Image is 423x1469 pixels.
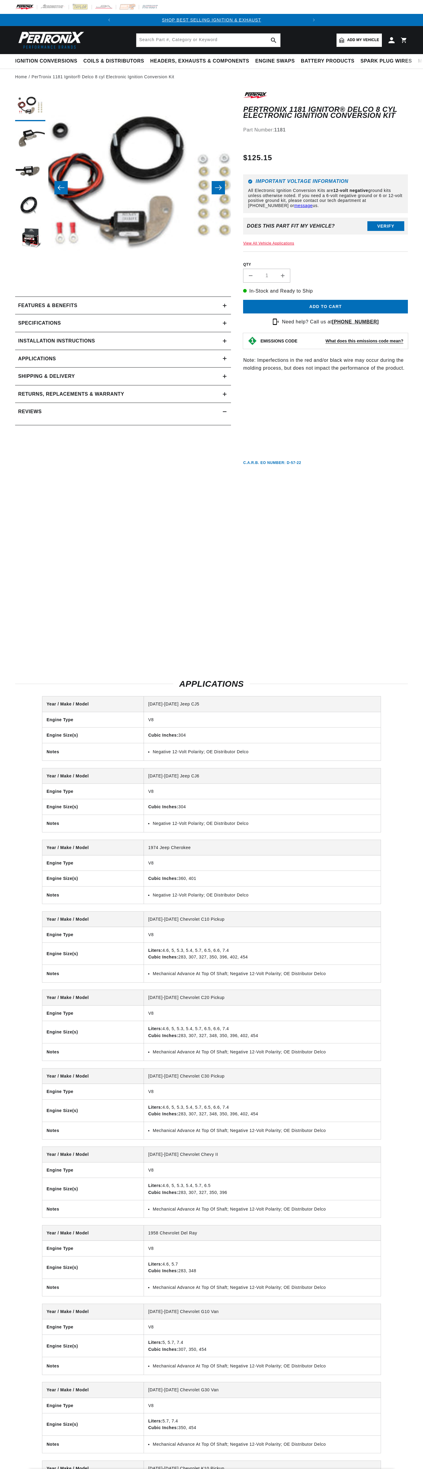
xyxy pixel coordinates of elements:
[42,1435,144,1453] th: Notes
[42,712,144,727] th: Engine Type
[115,17,307,23] div: Announcement
[153,1284,376,1291] li: Mechanical Advance At Top Of Shaft; Negative 12-Volt Polarity; OE Distributor Delco
[243,126,408,134] div: Part Number:
[144,1256,381,1279] td: 4.6, 5.7 283, 348
[248,188,403,208] p: All Electronic Ignition Conversion Kits are ground kits unless otherwise noted. If you need a 6-v...
[153,1049,376,1055] li: Mechanical Advance At Top Of Shaft; Negative 12-Volt Polarity; OE Distributor Delco
[144,1398,381,1413] td: V8
[248,336,257,346] img: Emissions code
[15,191,45,221] button: Load image 4 in gallery view
[15,54,80,68] summary: Ignition Conversions
[42,840,144,855] th: Year / Make / Model
[243,241,294,245] a: View All Vehicle Applications
[42,1099,144,1122] th: Engine Size(s)
[15,297,231,314] summary: Features & Benefits
[15,73,27,80] a: Home
[15,368,231,385] summary: Shipping & Delivery
[301,58,354,64] span: Battery Products
[15,680,408,688] h2: Applications
[148,1033,178,1038] strong: Cubic Inches:
[148,1183,162,1188] strong: Liters:
[337,34,382,47] a: Add my vehicle
[42,1382,144,1398] th: Year / Make / Model
[148,1347,178,1352] strong: Cubic Inches:
[357,54,415,68] summary: Spark Plug Wires
[248,179,403,184] h6: Important Voltage Information
[144,942,381,965] td: 4.6, 5, 5.3, 5.4, 5.7, 6.5, 6.6, 7.4 283, 307, 327, 350, 396, 402, 454
[252,54,298,68] summary: Engine Swaps
[15,403,231,420] summary: Reviews
[144,1413,381,1435] td: 5.7, 7.4 350, 454
[42,1162,144,1178] th: Engine Type
[42,1413,144,1435] th: Engine Size(s)
[333,188,368,193] strong: 12-volt negative
[18,372,75,380] h2: Shipping & Delivery
[144,855,381,871] td: V8
[298,54,357,68] summary: Battery Products
[42,990,144,1005] th: Year / Make / Model
[148,948,162,953] strong: Liters:
[42,743,144,760] th: Notes
[247,223,335,229] div: Does This part fit My vehicle?
[15,91,231,284] media-gallery: Gallery Viewer
[42,696,144,712] th: Year / Make / Model
[42,1005,144,1021] th: Engine Type
[144,728,381,743] td: 304
[148,733,178,738] strong: Cubic Inches:
[42,1122,144,1139] th: Notes
[144,1147,381,1162] td: [DATE]-[DATE] Chevrolet Chevy II
[162,18,261,22] a: SHOP BEST SELLING IGNITION & EXHAUST
[153,748,376,755] li: Negative 12-Volt Polarity; OE Distributor Delco
[144,912,381,927] td: [DATE]-[DATE] Chevrolet C10 Pickup
[243,460,301,465] p: C.A.R.B. EO Number: D-57-22
[153,1363,376,1369] li: Mechanical Advance At Top Of Shaft; Negative 12-Volt Polarity; OE Distributor Delco
[212,181,225,194] button: Slide right
[42,1043,144,1061] th: Notes
[42,927,144,942] th: Engine Type
[144,1005,381,1021] td: V8
[15,385,231,403] summary: Returns, Replacements & Warranty
[148,1262,162,1266] strong: Liters:
[294,203,313,208] a: message
[148,804,178,809] strong: Cubic Inches:
[144,1304,381,1319] td: [DATE]-[DATE] Chevrolet G10 Van
[148,1026,162,1031] strong: Liters:
[144,1178,381,1200] td: 4.6, 5, 5.3, 5.4, 5.7, 6.5 283, 307, 327, 350, 396
[83,58,144,64] span: Coils & Distributors
[332,319,379,324] a: [PHONE_NUMBER]
[42,1200,144,1218] th: Notes
[144,696,381,712] td: [DATE]-[DATE] Jeep CJ5
[144,1225,381,1241] td: 1958 Chevrolet Del Ray
[42,1319,144,1334] th: Engine Type
[103,14,115,26] button: Translation missing: en.sections.announcements.previous_announcement
[144,1162,381,1178] td: V8
[18,355,56,363] span: Applications
[42,855,144,871] th: Engine Type
[15,91,45,121] button: Load image 1 in gallery view
[243,287,408,295] p: In-Stock and Ready to Ship
[243,300,408,313] button: Add to cart
[325,339,403,343] strong: What does this emissions code mean?
[153,1206,376,1212] li: Mechanical Advance At Top Of Shaft; Negative 12-Volt Polarity; OE Distributor Delco
[42,1279,144,1296] th: Notes
[15,350,231,368] a: Applications
[282,318,379,326] p: Need help? Call us at
[42,783,144,799] th: Engine Type
[115,17,307,23] div: 1 of 2
[42,1178,144,1200] th: Engine Size(s)
[148,876,178,881] strong: Cubic Inches:
[144,1319,381,1334] td: V8
[148,955,178,959] strong: Cubic Inches:
[15,224,45,254] button: Load image 5 in gallery view
[15,314,231,332] summary: Specifications
[243,91,408,465] div: Note: Imperfections in the red and/or black wire may occur during the molding process, but does n...
[260,339,297,343] strong: EMISSIONS CODE
[136,34,280,47] input: Search Part #, Category or Keyword
[18,302,77,310] h2: Features & Benefits
[15,58,77,64] span: Ignition Conversions
[18,337,95,345] h2: Installation instructions
[15,332,231,350] summary: Installation instructions
[31,73,174,80] a: PerTronix 1181 Ignitor® Delco 8 cyl Electronic Ignition Conversion Kit
[42,1398,144,1413] th: Engine Type
[144,990,381,1005] td: [DATE]-[DATE] Chevrolet C20 Pickup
